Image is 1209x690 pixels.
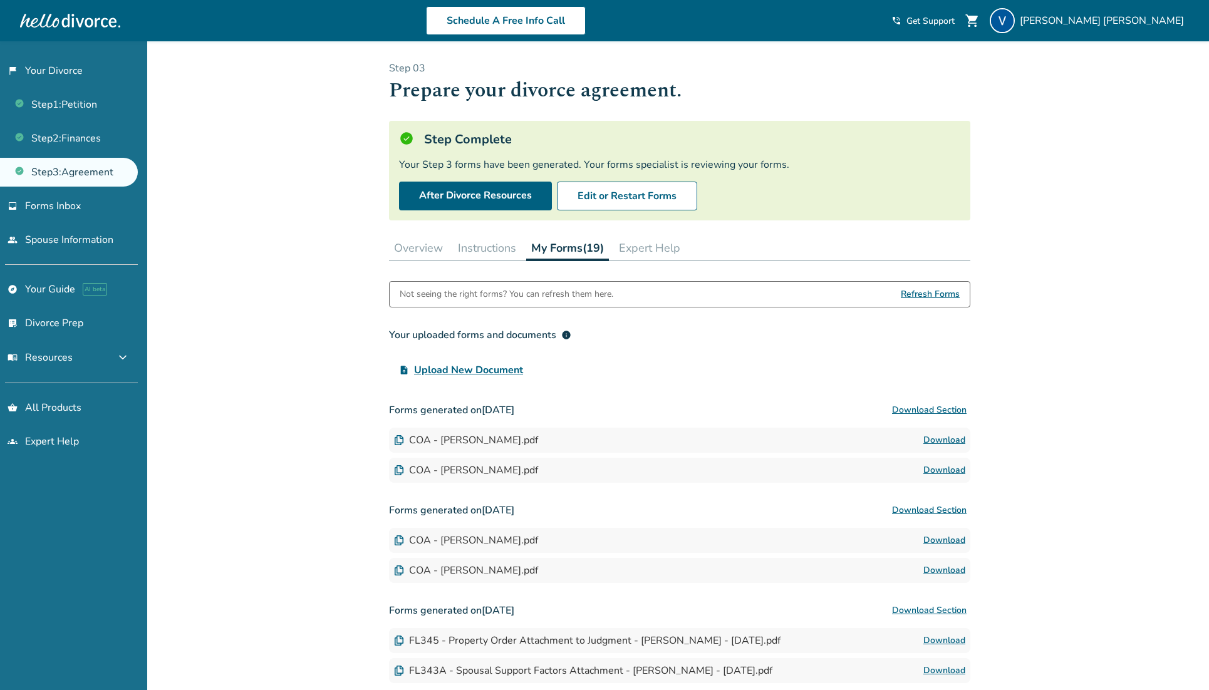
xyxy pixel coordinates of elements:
[394,565,404,575] img: Document
[891,16,901,26] span: phone_in_talk
[389,61,970,75] p: Step 0 3
[1146,630,1209,690] iframe: Chat Widget
[965,13,980,28] span: shopping_cart
[389,327,571,342] div: Your uploaded forms and documents
[923,533,965,548] a: Download
[906,15,955,27] span: Get Support
[901,282,960,307] span: Refresh Forms
[394,433,538,447] div: COA - [PERSON_NAME].pdf
[394,535,404,545] img: Document
[923,633,965,648] a: Download
[399,365,409,375] span: upload_file
[8,318,18,328] span: list_alt_check
[453,235,521,260] button: Instructions
[8,201,18,211] span: inbox
[394,435,404,445] img: Document
[83,283,107,296] span: AI beta
[394,666,404,676] img: Document
[526,235,609,261] button: My Forms(19)
[614,235,685,260] button: Expert Help
[8,403,18,413] span: shopping_basket
[923,563,965,578] a: Download
[25,199,81,213] span: Forms Inbox
[8,235,18,245] span: people
[389,398,970,423] h3: Forms generated on [DATE]
[557,182,697,210] button: Edit or Restart Forms
[394,564,538,577] div: COA - [PERSON_NAME].pdf
[389,498,970,523] h3: Forms generated on [DATE]
[394,465,404,475] img: Document
[923,463,965,478] a: Download
[394,636,404,646] img: Document
[888,398,970,423] button: Download Section
[923,433,965,448] a: Download
[394,463,538,477] div: COA - [PERSON_NAME].pdf
[8,436,18,446] span: groups
[389,235,448,260] button: Overview
[424,131,512,148] h5: Step Complete
[8,351,73,364] span: Resources
[1020,14,1189,28] span: [PERSON_NAME] [PERSON_NAME]
[399,182,552,210] a: After Divorce Resources
[394,664,772,677] div: FL343A - Spousal Support Factors Attachment - [PERSON_NAME] - [DATE].pdf
[115,350,130,365] span: expand_more
[8,66,18,76] span: flag_2
[394,634,781,647] div: FL345 - Property Order Attachment to Judgment - [PERSON_NAME] - [DATE].pdf
[888,598,970,623] button: Download Section
[389,598,970,623] h3: Forms generated on [DATE]
[888,498,970,523] button: Download Section
[923,663,965,678] a: Download
[394,533,538,547] div: COA - [PERSON_NAME].pdf
[990,8,1015,33] img: Vinnie Giarrusso
[414,363,523,378] span: Upload New Document
[8,284,18,294] span: explore
[891,15,955,27] a: phone_in_talkGet Support
[399,158,960,172] div: Your Step 3 forms have been generated. Your forms specialist is reviewing your forms.
[426,6,586,35] a: Schedule A Free Info Call
[400,282,613,307] div: Not seeing the right forms? You can refresh them here.
[389,75,970,106] h1: Prepare your divorce agreement.
[561,330,571,340] span: info
[8,353,18,363] span: menu_book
